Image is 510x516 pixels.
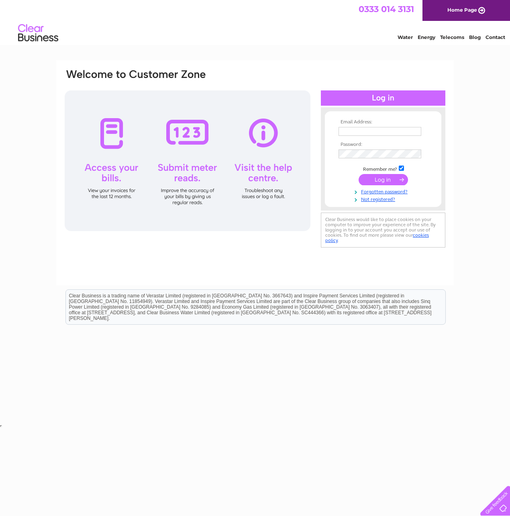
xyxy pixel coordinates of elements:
[339,195,430,203] a: Not registered?
[440,34,464,40] a: Telecoms
[325,232,429,243] a: cookies policy
[337,142,430,147] th: Password:
[469,34,481,40] a: Blog
[359,4,414,14] a: 0333 014 3131
[66,4,445,39] div: Clear Business is a trading name of Verastar Limited (registered in [GEOGRAPHIC_DATA] No. 3667643...
[337,164,430,172] td: Remember me?
[398,34,413,40] a: Water
[486,34,505,40] a: Contact
[337,119,430,125] th: Email Address:
[418,34,435,40] a: Energy
[321,213,445,248] div: Clear Business would like to place cookies on your computer to improve your experience of the sit...
[18,21,59,45] img: logo.png
[359,174,408,185] input: Submit
[339,187,430,195] a: Forgotten password?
